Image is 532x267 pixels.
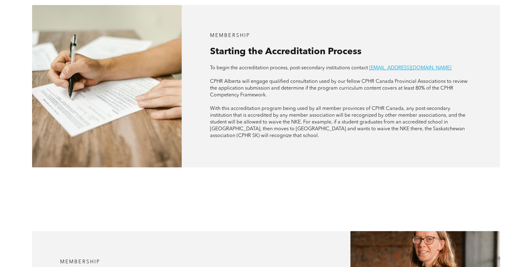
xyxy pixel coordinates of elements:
[210,47,361,56] span: Starting the Accreditation Process
[210,33,250,38] span: MEMBERSHIP
[369,66,451,71] a: [EMAIL_ADDRESS][DOMAIN_NAME]
[210,79,467,98] span: CPHR Alberta will engage qualified consultation used by our fellow CPHR Canada Provincial Associa...
[210,66,368,71] span: To begin the accreditation process, post-secondary institutions contact
[210,106,465,138] span: With this accreditation program being used by all member provinces of CPHR Canada, any post-secon...
[60,259,101,264] span: MEMBERSHIP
